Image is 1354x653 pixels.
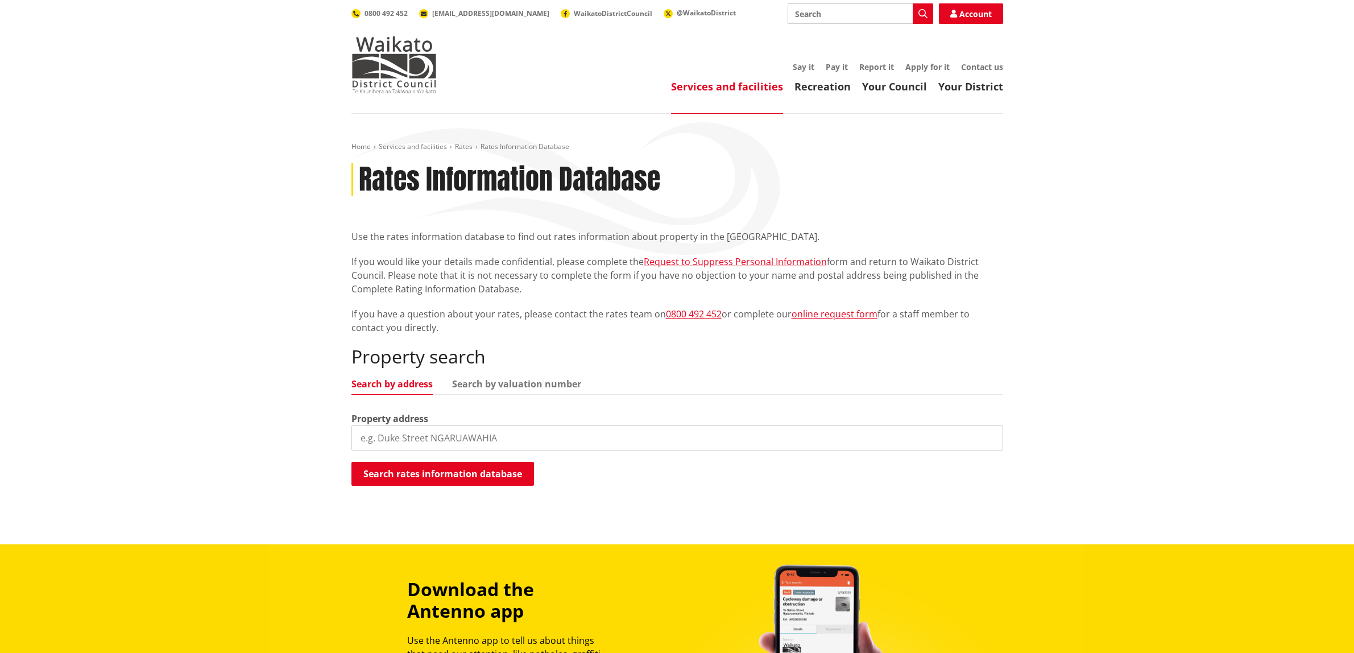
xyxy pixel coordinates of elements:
[644,255,827,268] a: Request to Suppress Personal Information
[961,61,1003,72] a: Contact us
[351,307,1003,334] p: If you have a question about your rates, please contact the rates team on or complete our for a s...
[379,142,447,151] a: Services and facilities
[826,61,848,72] a: Pay it
[574,9,652,18] span: WaikatoDistrictCouncil
[793,61,814,72] a: Say it
[365,9,408,18] span: 0800 492 452
[794,80,851,93] a: Recreation
[351,462,534,486] button: Search rates information database
[788,3,933,24] input: Search input
[481,142,569,151] span: Rates Information Database
[666,308,722,320] a: 0800 492 452
[677,8,736,18] span: @WaikatoDistrict
[351,9,408,18] a: 0800 492 452
[351,255,1003,296] p: If you would like your details made confidential, please complete the form and return to Waikato ...
[432,9,549,18] span: [EMAIL_ADDRESS][DOMAIN_NAME]
[664,8,736,18] a: @WaikatoDistrict
[938,80,1003,93] a: Your District
[905,61,950,72] a: Apply for it
[792,308,877,320] a: online request form
[351,412,428,425] label: Property address
[351,230,1003,243] p: Use the rates information database to find out rates information about property in the [GEOGRAPHI...
[671,80,783,93] a: Services and facilities
[859,61,894,72] a: Report it
[351,379,433,389] a: Search by address
[455,142,473,151] a: Rates
[862,80,927,93] a: Your Council
[561,9,652,18] a: WaikatoDistrictCouncil
[939,3,1003,24] a: Account
[351,142,1003,152] nav: breadcrumb
[351,36,437,93] img: Waikato District Council - Te Kaunihera aa Takiwaa o Waikato
[419,9,549,18] a: [EMAIL_ADDRESS][DOMAIN_NAME]
[407,578,613,622] h3: Download the Antenno app
[351,425,1003,451] input: e.g. Duke Street NGARUAWAHIA
[351,346,1003,367] h2: Property search
[452,379,581,389] a: Search by valuation number
[351,142,371,151] a: Home
[359,163,660,196] h1: Rates Information Database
